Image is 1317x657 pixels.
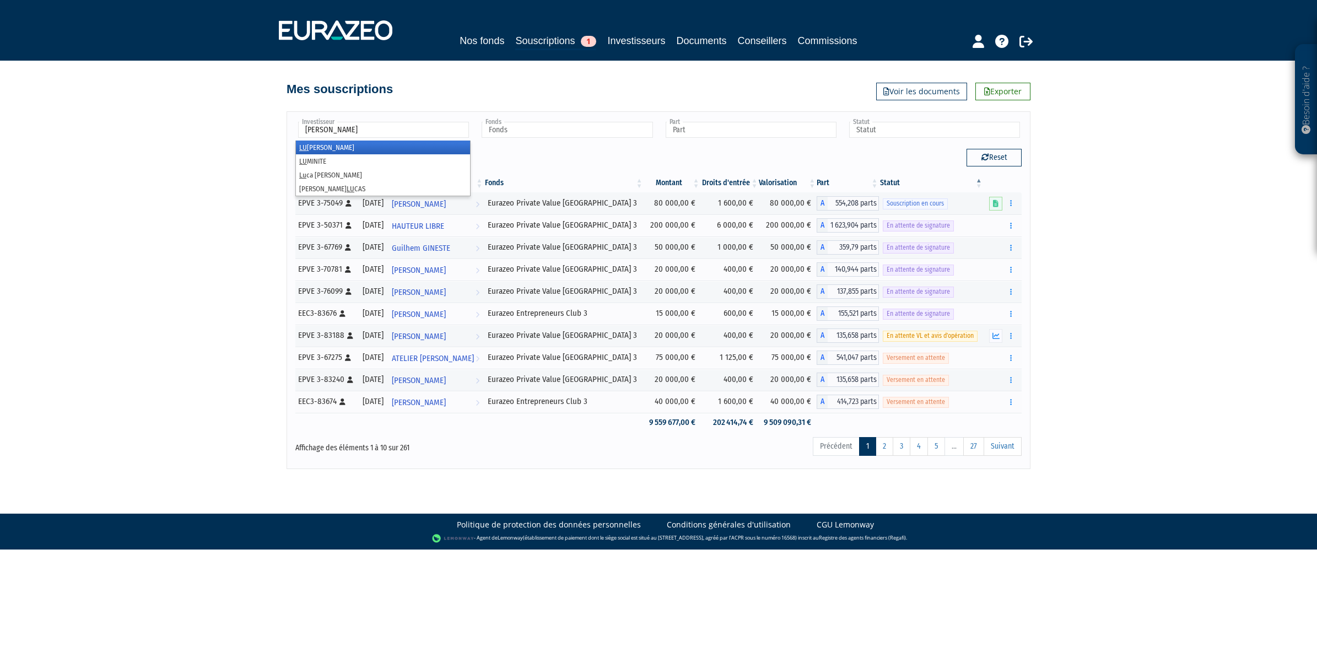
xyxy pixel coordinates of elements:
[387,236,484,259] a: Guilhem GINESTE
[644,192,701,214] td: 80 000,00 €
[701,174,759,192] th: Droits d'entrée: activer pour trier la colonne par ordre croissant
[759,325,817,347] td: 20 000,00 €
[488,263,640,275] div: Eurazeo Private Value [GEOGRAPHIC_DATA] 3
[362,263,384,275] div: [DATE]
[362,352,384,363] div: [DATE]
[883,375,949,385] span: Versement en attente
[298,396,354,407] div: EEC3-83674
[476,238,479,259] i: Voir l'investisseur
[644,214,701,236] td: 200 000,00 €
[817,284,828,299] span: A
[828,328,879,343] span: 135,658 parts
[817,395,828,409] span: A
[488,286,640,297] div: Eurazeo Private Value [GEOGRAPHIC_DATA] 3
[984,437,1022,456] a: Suivant
[644,303,701,325] td: 15 000,00 €
[387,281,484,303] a: [PERSON_NAME]
[392,326,446,347] span: [PERSON_NAME]
[484,174,644,192] th: Fonds: activer pour trier la colonne par ordre croissant
[11,533,1306,544] div: - Agent de (établissement de paiement dont le siège social est situé au [STREET_ADDRESS], agréé p...
[362,396,384,407] div: [DATE]
[387,391,484,413] a: [PERSON_NAME]
[828,351,879,365] span: 541,047 parts
[299,171,306,179] em: Lu
[817,395,879,409] div: A - Eurazeo Entrepreneurs Club 3
[876,437,893,456] a: 2
[362,197,384,209] div: [DATE]
[644,236,701,259] td: 50 000,00 €
[701,303,759,325] td: 600,00 €
[701,325,759,347] td: 400,00 €
[759,192,817,214] td: 80 000,00 €
[828,218,879,233] span: 1 623,904 parts
[701,192,759,214] td: 1 600,00 €
[339,398,346,405] i: [Français] Personne physique
[476,216,479,236] i: Voir l'investisseur
[432,533,474,544] img: logo-lemonway.png
[279,20,392,40] img: 1732889491-logotype_eurazeo_blanc_rvb.png
[817,240,879,255] div: A - Eurazeo Private Value Europe 3
[677,33,727,49] a: Documents
[392,260,446,281] span: [PERSON_NAME]
[476,304,479,325] i: Voir l'investisseur
[883,198,948,209] span: Souscription en cours
[817,306,879,321] div: A - Eurazeo Entrepreneurs Club 3
[345,266,351,273] i: [Français] Personne physique
[817,218,828,233] span: A
[883,243,954,253] span: En attente de signature
[295,436,589,454] div: Affichage des éléments 1 à 10 sur 261
[392,194,446,214] span: [PERSON_NAME]
[362,219,384,231] div: [DATE]
[893,437,910,456] a: 3
[387,325,484,347] a: [PERSON_NAME]
[298,308,354,319] div: EEC3-83676
[817,262,828,277] span: A
[607,33,665,49] a: Investisseurs
[387,303,484,325] a: [PERSON_NAME]
[644,413,701,432] td: 9 559 677,00 €
[488,219,640,231] div: Eurazeo Private Value [GEOGRAPHIC_DATA] 3
[298,330,354,341] div: EPVE 3-83188
[817,519,874,530] a: CGU Lemonway
[701,347,759,369] td: 1 125,00 €
[287,83,393,96] h4: Mes souscriptions
[701,236,759,259] td: 1 000,00 €
[817,174,879,192] th: Part: activer pour trier la colonne par ordre croissant
[1300,50,1313,149] p: Besoin d'aide ?
[296,168,470,182] li: ca [PERSON_NAME]
[299,143,307,152] em: LU
[759,347,817,369] td: 75 000,00 €
[817,351,828,365] span: A
[910,437,928,456] a: 4
[392,282,446,303] span: [PERSON_NAME]
[339,310,346,317] i: [Français] Personne physique
[759,391,817,413] td: 40 000,00 €
[883,265,954,275] span: En attente de signature
[392,238,450,259] span: Guilhem GINESTE
[819,534,906,541] a: Registre des agents financiers (Regafi)
[644,391,701,413] td: 40 000,00 €
[967,149,1022,166] button: Reset
[488,396,640,407] div: Eurazeo Entrepreneurs Club 3
[345,244,351,251] i: [Français] Personne physique
[667,519,791,530] a: Conditions générales d'utilisation
[362,286,384,297] div: [DATE]
[759,236,817,259] td: 50 000,00 €
[488,330,640,341] div: Eurazeo Private Value [GEOGRAPHIC_DATA] 3
[581,36,596,47] span: 1
[817,328,879,343] div: A - Eurazeo Private Value Europe 3
[498,534,523,541] a: Lemonway
[963,437,984,456] a: 27
[362,330,384,341] div: [DATE]
[701,281,759,303] td: 400,00 €
[476,392,479,413] i: Voir l'investisseur
[738,33,787,49] a: Conseillers
[828,240,879,255] span: 359,79 parts
[883,353,949,363] span: Versement en attente
[828,395,879,409] span: 414,723 parts
[759,413,817,432] td: 9 509 090,31 €
[817,196,828,211] span: A
[387,214,484,236] a: HAUTEUR LIBRE
[879,174,983,192] th: Statut : activer pour trier la colonne par ordre d&eacute;croissant
[701,413,759,432] td: 202 414,74 €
